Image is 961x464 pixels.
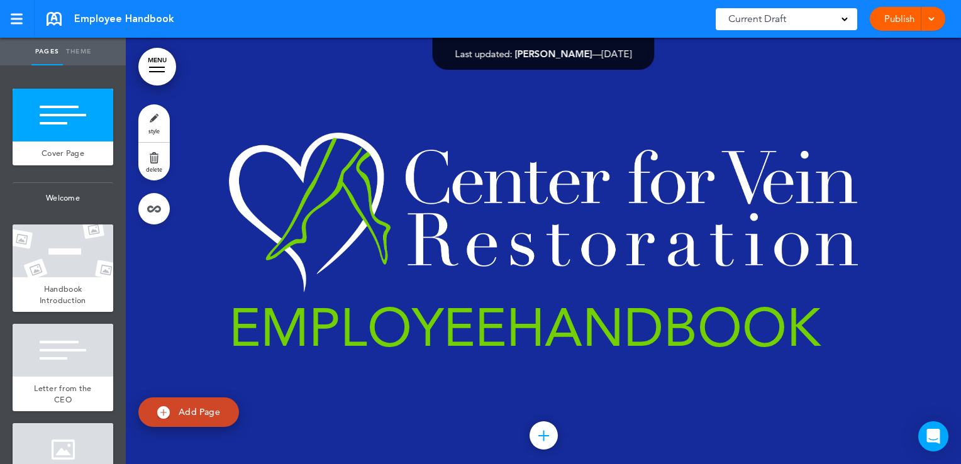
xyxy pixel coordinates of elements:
a: Letter from the CEO [13,377,113,411]
a: Add Page [138,397,239,427]
a: style [138,104,170,142]
span: Last updated: [455,48,513,60]
a: Pages [31,38,63,65]
a: delete [138,143,170,180]
span: Employee [229,243,858,359]
img: 1630608975390.png [229,133,858,293]
span: [PERSON_NAME] [515,48,592,60]
a: Publish [879,7,919,31]
div: Open Intercom Messenger [918,421,948,451]
span: Handbook [506,296,821,359]
a: Handbook Introduction [13,277,113,312]
span: [DATE] [602,48,632,60]
span: style [148,127,160,135]
span: Current Draft [728,10,786,28]
span: Add Page [179,406,220,417]
span: Welcome [13,183,113,213]
img: add.svg [157,406,170,419]
span: Cover Page [42,148,84,158]
div: — [455,49,632,58]
span: Handbook Introduction [40,284,86,306]
span: delete [146,165,162,173]
a: Cover Page [13,141,113,165]
span: Letter from the CEO [34,383,92,405]
span: Employee Handbook [74,12,174,26]
a: Theme [63,38,94,65]
a: MENU [138,48,176,86]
